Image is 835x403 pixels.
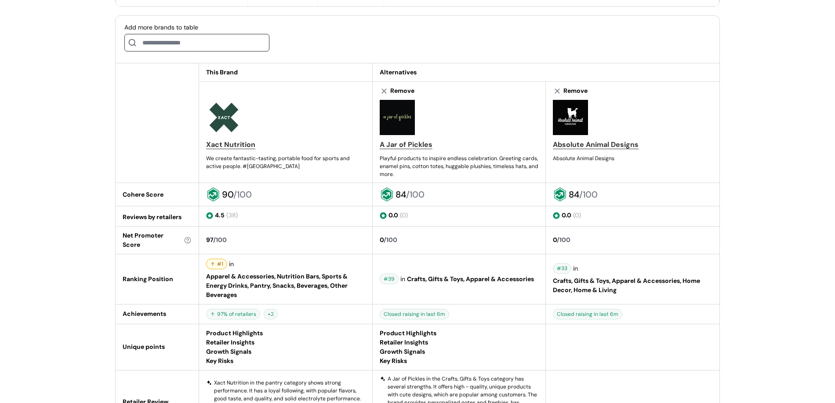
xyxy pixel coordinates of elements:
span: 97% of retailers [217,310,256,318]
div: Cohere Score [123,190,192,199]
span: Growth Signals [380,347,425,356]
div: Remove [563,86,588,95]
span: /100 [233,189,252,200]
span: 0.0 [388,211,398,219]
span: / [213,236,216,244]
span: Key Risks [206,356,233,366]
span: Key Risks [380,356,407,366]
span: 0 [380,236,384,244]
a: A Jar of Pickles [380,139,539,150]
span: in [229,260,234,269]
span: Retailer Insights [380,338,428,347]
div: A Jar of Pickles [380,139,432,150]
span: 100 [386,236,397,244]
span: 0 [553,236,557,244]
div: Net Promoter Score [123,231,192,249]
span: +2 [268,310,274,318]
span: ( 0 ) [400,211,408,219]
span: Growth Signals [206,347,251,356]
span: Retailer Insights [206,338,254,347]
div: Playful products to inspire endless celebration. Greeting cards, enamel pins, cotton totes, hugga... [380,154,539,178]
div: We create fantastic-tasting, portable food for sports and active people. #[GEOGRAPHIC_DATA] [206,154,365,170]
span: ( 38 ) [226,211,238,219]
span: Apparel & Accessories, Nutrition Bars, Sports & Energy Drinks, Pantry, Snacks, Beverages, Other B... [206,272,365,300]
span: Product Highlights [380,329,436,338]
div: Reviews by retailers [123,212,192,222]
span: 97 [206,236,213,244]
span: 84 [569,189,579,200]
div: This Brand [206,68,365,77]
span: / [557,236,559,244]
span: /100 [579,189,598,200]
div: Alternatives [380,68,539,77]
span: ( 0 ) [573,211,581,219]
a: Absolute Animal Designs [553,139,712,150]
span: Closed raising in last 6m [557,310,618,318]
div: Add more brands to table [124,23,269,32]
div: Remove [390,86,414,95]
div: Absolute Animal Designs [553,154,712,162]
div: Xact Nutrition [206,139,255,150]
td: Achievements [116,304,199,324]
span: Crafts, Gifts & Toys, Apparel & Accessories [407,275,534,284]
span: 100 [216,236,227,244]
span: #39 [384,275,395,283]
td: Unique points [116,324,199,370]
div: Absolute Animal Designs [553,139,639,150]
span: in [400,275,405,284]
span: 100 [559,236,570,244]
span: 90 [222,189,233,200]
span: 84 [396,189,406,200]
span: Crafts, Gifts & Toys, Apparel & Accessories, Home Decor, Home & Living [553,276,712,295]
span: Closed raising in last 6m [384,310,445,318]
span: 0.0 [562,211,571,219]
a: Xact Nutrition [206,139,365,150]
td: Ranking Position [116,254,199,304]
span: #33 [557,264,567,272]
span: /100 [406,189,425,200]
span: Product Highlights [206,329,263,338]
span: / [384,236,386,244]
span: in [573,264,578,274]
span: #1 [217,260,223,268]
span: 4.5 [215,211,225,219]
